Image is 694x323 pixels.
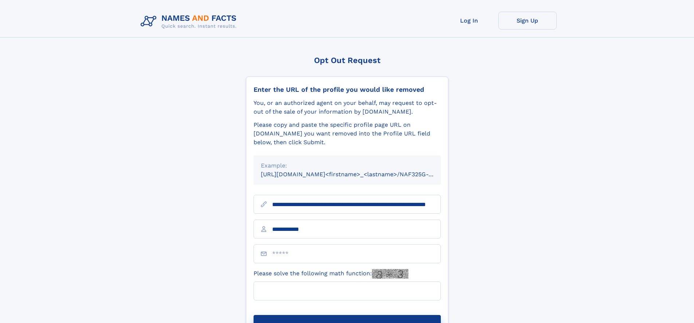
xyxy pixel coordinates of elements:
div: Please copy and paste the specific profile page URL on [DOMAIN_NAME] you want removed into the Pr... [254,121,441,147]
div: Enter the URL of the profile you would like removed [254,86,441,94]
label: Please solve the following math function: [254,269,408,279]
div: Example: [261,161,434,170]
small: [URL][DOMAIN_NAME]<firstname>_<lastname>/NAF325G-xxxxxxxx [261,171,455,178]
div: You, or an authorized agent on your behalf, may request to opt-out of the sale of your informatio... [254,99,441,116]
a: Sign Up [498,12,557,29]
img: Logo Names and Facts [138,12,243,31]
div: Opt Out Request [246,56,448,65]
a: Log In [440,12,498,29]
